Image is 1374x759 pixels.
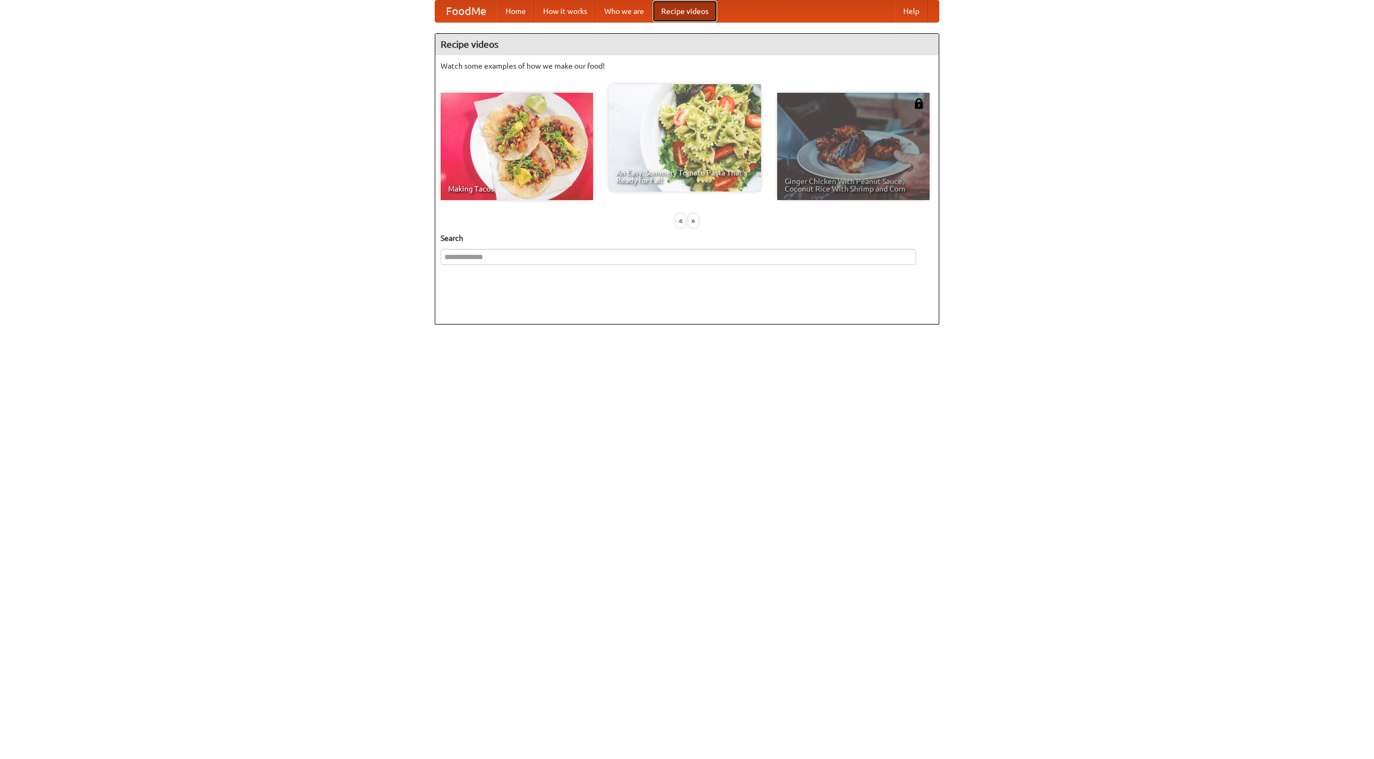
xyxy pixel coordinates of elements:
a: Making Tacos [441,93,593,200]
span: An Easy, Summery Tomato Pasta That's Ready for Fall [616,169,754,184]
a: Home [497,1,535,22]
a: Help [895,1,928,22]
p: Watch some examples of how we make our food! [441,61,933,71]
a: Recipe videos [653,1,717,22]
a: FoodMe [435,1,497,22]
a: Who we are [596,1,653,22]
a: An Easy, Summery Tomato Pasta That's Ready for Fall [609,84,761,191]
div: » [689,214,698,227]
span: Making Tacos [448,185,586,193]
a: How it works [535,1,596,22]
h5: Search [441,233,933,244]
div: « [676,214,685,227]
img: 483408.png [913,98,924,109]
h4: Recipe videos [435,34,939,55]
